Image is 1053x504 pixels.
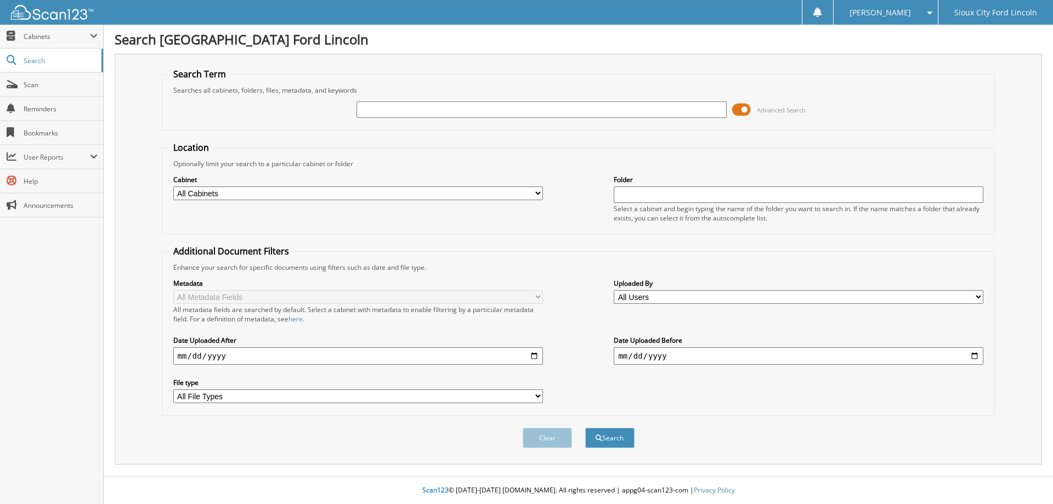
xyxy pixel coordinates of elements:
[24,32,90,41] span: Cabinets
[614,336,983,345] label: Date Uploaded Before
[104,477,1053,504] div: © [DATE]-[DATE] [DOMAIN_NAME]. All rights reserved | appg04-scan123-com |
[614,347,983,365] input: end
[173,175,543,184] label: Cabinet
[168,68,231,80] legend: Search Term
[168,263,989,272] div: Enhance your search for specific documents using filters such as date and file type.
[422,485,449,495] span: Scan123
[614,279,983,288] label: Uploaded By
[850,9,911,16] span: [PERSON_NAME]
[954,9,1037,16] span: Sioux City Ford Lincoln
[173,279,543,288] label: Metadata
[288,314,303,324] a: here
[24,128,98,138] span: Bookmarks
[998,451,1053,504] iframe: Chat Widget
[757,106,806,114] span: Advanced Search
[694,485,735,495] a: Privacy Policy
[168,86,989,95] div: Searches all cabinets, folders, files, metadata, and keywords
[11,5,93,20] img: scan123-logo-white.svg
[614,175,983,184] label: Folder
[24,80,98,89] span: Scan
[173,305,543,324] div: All metadata fields are searched by default. Select a cabinet with metadata to enable filtering b...
[24,177,98,186] span: Help
[585,428,635,448] button: Search
[614,204,983,223] div: Select a cabinet and begin typing the name of the folder you want to search in. If the name match...
[168,141,214,154] legend: Location
[173,336,543,345] label: Date Uploaded After
[24,104,98,114] span: Reminders
[173,378,543,387] label: File type
[168,245,295,257] legend: Additional Document Filters
[24,201,98,210] span: Announcements
[523,428,572,448] button: Clear
[24,56,96,65] span: Search
[173,347,543,365] input: start
[24,152,90,162] span: User Reports
[168,159,989,168] div: Optionally limit your search to a particular cabinet or folder
[115,30,1042,48] h1: Search [GEOGRAPHIC_DATA] Ford Lincoln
